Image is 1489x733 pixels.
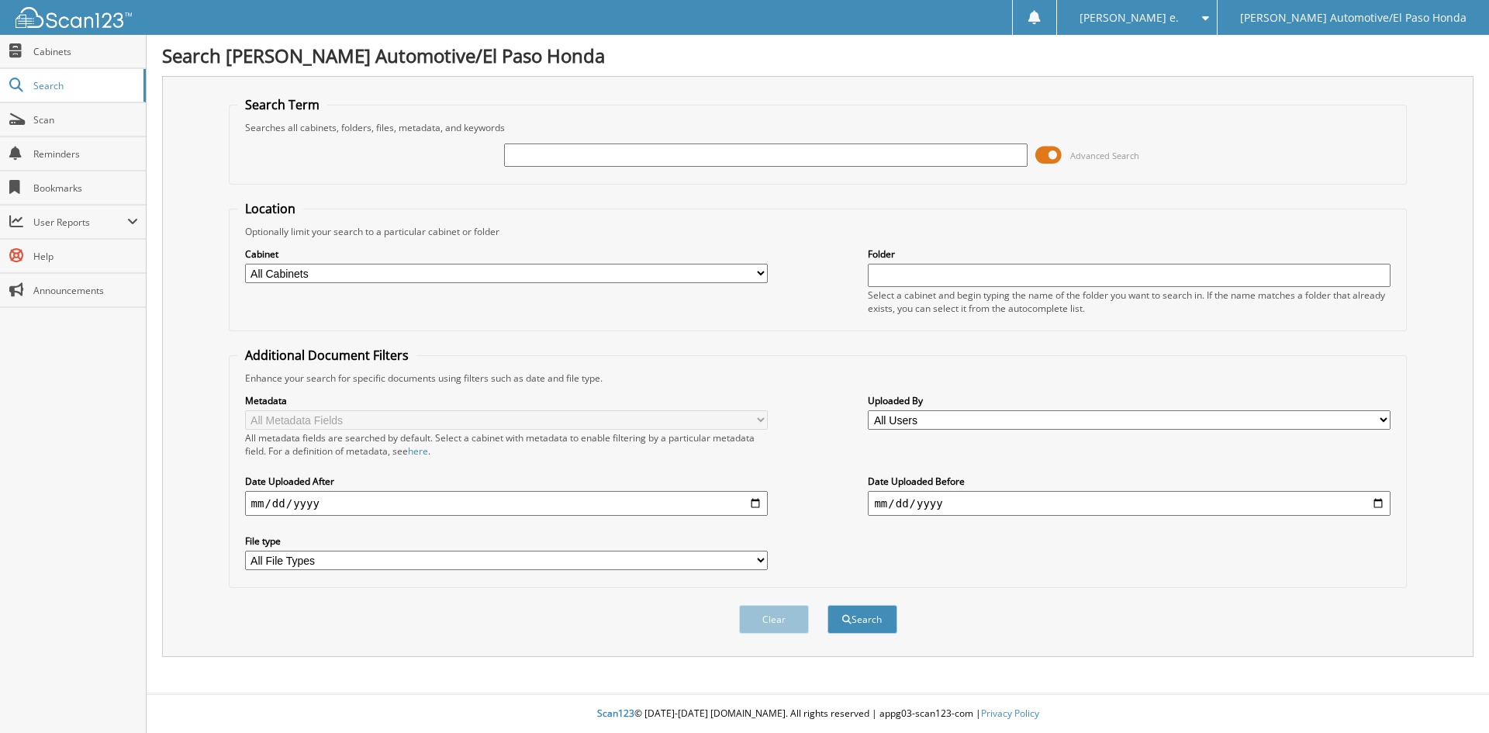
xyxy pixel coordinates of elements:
[739,605,809,634] button: Clear
[33,113,138,126] span: Scan
[237,372,1399,385] div: Enhance your search for specific documents using filters such as date and file type.
[237,225,1399,238] div: Optionally limit your search to a particular cabinet or folder
[981,707,1039,720] a: Privacy Policy
[245,475,768,488] label: Date Uploaded After
[33,250,138,263] span: Help
[597,707,634,720] span: Scan123
[1240,13,1467,22] span: [PERSON_NAME] Automotive/El Paso Honda
[33,284,138,297] span: Announcements
[827,605,897,634] button: Search
[16,7,132,28] img: scan123-logo-white.svg
[868,491,1391,516] input: end
[868,394,1391,407] label: Uploaded By
[147,695,1489,733] div: © [DATE]-[DATE] [DOMAIN_NAME]. All rights reserved | appg03-scan123-com |
[33,45,138,58] span: Cabinets
[1070,150,1139,161] span: Advanced Search
[408,444,428,458] a: here
[868,289,1391,315] div: Select a cabinet and begin typing the name of the folder you want to search in. If the name match...
[237,96,327,113] legend: Search Term
[162,43,1473,68] h1: Search [PERSON_NAME] Automotive/El Paso Honda
[33,216,127,229] span: User Reports
[1080,13,1179,22] span: [PERSON_NAME] e.
[245,431,768,458] div: All metadata fields are searched by default. Select a cabinet with metadata to enable filtering b...
[868,247,1391,261] label: Folder
[245,247,768,261] label: Cabinet
[33,79,136,92] span: Search
[237,200,303,217] legend: Location
[33,147,138,161] span: Reminders
[245,394,768,407] label: Metadata
[237,121,1399,134] div: Searches all cabinets, folders, files, metadata, and keywords
[868,475,1391,488] label: Date Uploaded Before
[33,182,138,195] span: Bookmarks
[245,491,768,516] input: start
[237,347,416,364] legend: Additional Document Filters
[245,534,768,548] label: File type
